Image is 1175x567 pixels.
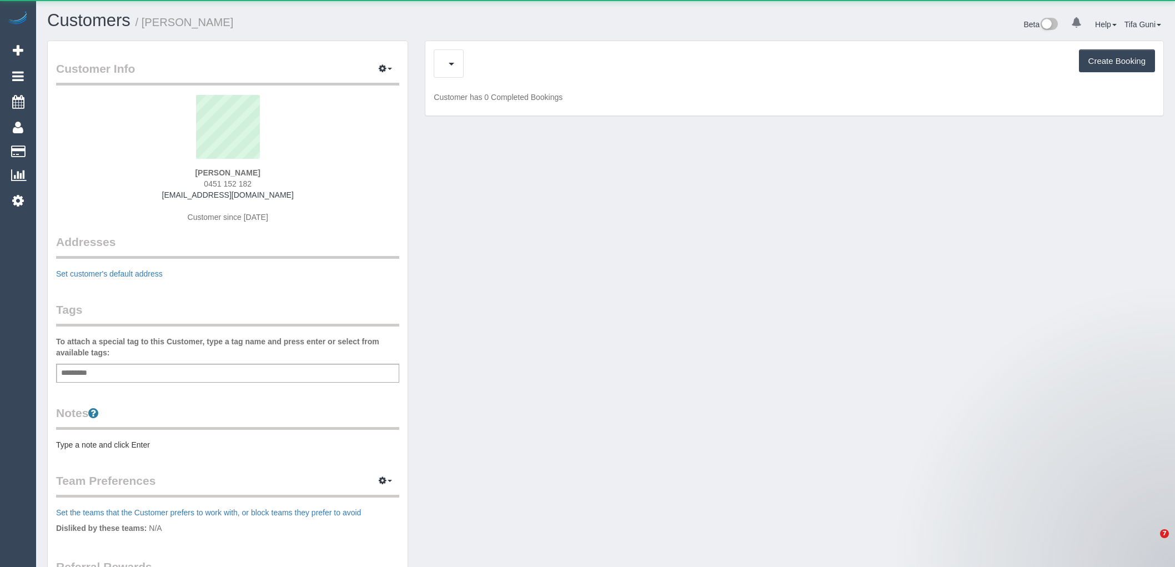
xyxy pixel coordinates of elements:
[188,213,268,222] span: Customer since [DATE]
[56,269,163,278] a: Set customer's default address
[434,92,1155,103] p: Customer has 0 Completed Bookings
[56,439,399,450] pre: Type a note and click Enter
[1095,20,1117,29] a: Help
[1137,529,1164,556] iframe: Intercom live chat
[1079,49,1155,73] button: Create Booking
[204,179,252,188] span: 0451 152 182
[1023,20,1058,29] a: Beta
[56,473,399,498] legend: Team Preferences
[56,405,399,430] legend: Notes
[56,508,361,517] a: Set the teams that the Customer prefers to work with, or block teams they prefer to avoid
[47,11,130,30] a: Customers
[56,302,399,327] legend: Tags
[56,336,399,358] label: To attach a special tag to this Customer, type a tag name and press enter or select from availabl...
[162,190,294,199] a: [EMAIL_ADDRESS][DOMAIN_NAME]
[135,16,234,28] small: / [PERSON_NAME]
[149,524,162,533] span: N/A
[195,168,260,177] strong: [PERSON_NAME]
[56,61,399,86] legend: Customer Info
[7,11,29,27] img: Automaid Logo
[1124,20,1161,29] a: Tifa Guni
[1160,529,1169,538] span: 7
[1040,18,1058,32] img: New interface
[56,523,147,534] label: Disliked by these teams:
